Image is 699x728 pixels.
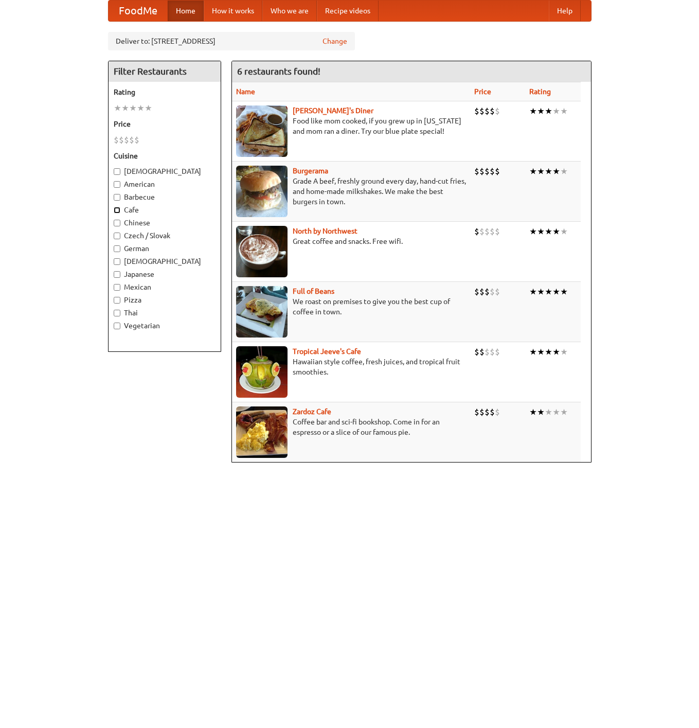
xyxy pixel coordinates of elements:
[537,226,545,237] li: ★
[474,406,479,418] li: $
[529,286,537,297] li: ★
[495,406,500,418] li: $
[236,166,288,217] img: burgerama.jpg
[545,226,552,237] li: ★
[236,406,288,458] img: zardoz.jpg
[479,105,485,117] li: $
[495,286,500,297] li: $
[114,87,216,97] h5: Rating
[545,406,552,418] li: ★
[114,166,216,176] label: [DEMOGRAPHIC_DATA]
[537,286,545,297] li: ★
[204,1,262,21] a: How it works
[560,406,568,418] li: ★
[479,166,485,177] li: $
[114,323,120,329] input: Vegetarian
[109,1,168,21] a: FoodMe
[129,102,137,114] li: ★
[134,134,139,146] li: $
[552,105,560,117] li: ★
[529,406,537,418] li: ★
[495,226,500,237] li: $
[114,151,216,161] h5: Cuisine
[293,106,373,115] a: [PERSON_NAME]'s Diner
[114,269,216,279] label: Japanese
[109,61,221,82] h4: Filter Restaurants
[552,346,560,358] li: ★
[490,406,495,418] li: $
[474,87,491,96] a: Price
[121,102,129,114] li: ★
[114,207,120,214] input: Cafe
[262,1,317,21] a: Who we are
[114,220,120,226] input: Chinese
[236,116,466,136] p: Food like mom cooked, if you grew up in [US_STATE] and mom ran a diner. Try our blue plate special!
[490,166,495,177] li: $
[529,166,537,177] li: ★
[560,346,568,358] li: ★
[479,406,485,418] li: $
[549,1,581,21] a: Help
[529,87,551,96] a: Rating
[293,407,331,416] a: Zardoz Cafe
[529,105,537,117] li: ★
[168,1,204,21] a: Home
[114,284,120,291] input: Mexican
[474,105,479,117] li: $
[495,166,500,177] li: $
[485,346,490,358] li: $
[114,321,216,331] label: Vegetarian
[474,226,479,237] li: $
[529,226,537,237] li: ★
[114,134,119,146] li: $
[114,194,120,201] input: Barbecue
[114,102,121,114] li: ★
[108,32,355,50] div: Deliver to: [STREET_ADDRESS]
[529,346,537,358] li: ★
[490,226,495,237] li: $
[293,167,328,175] a: Burgerama
[293,347,361,356] b: Tropical Jeeve's Cafe
[552,226,560,237] li: ★
[552,166,560,177] li: ★
[114,179,216,189] label: American
[485,105,490,117] li: $
[545,166,552,177] li: ★
[236,296,466,317] p: We roast on premises to give you the best cup of coffee in town.
[485,406,490,418] li: $
[114,256,216,267] label: [DEMOGRAPHIC_DATA]
[114,218,216,228] label: Chinese
[293,287,334,295] a: Full of Beans
[560,286,568,297] li: ★
[322,36,347,46] a: Change
[236,286,288,338] img: beans.jpg
[490,105,495,117] li: $
[114,230,216,241] label: Czech / Slovak
[124,134,129,146] li: $
[560,166,568,177] li: ★
[114,243,216,254] label: German
[114,258,120,265] input: [DEMOGRAPHIC_DATA]
[237,66,320,76] ng-pluralize: 6 restaurants found!
[474,166,479,177] li: $
[293,227,357,235] a: North by Northwest
[114,181,120,188] input: American
[114,245,120,252] input: German
[129,134,134,146] li: $
[560,105,568,117] li: ★
[114,282,216,292] label: Mexican
[236,236,466,246] p: Great coffee and snacks. Free wifi.
[236,176,466,207] p: Grade A beef, freshly ground every day, hand-cut fries, and home-made milkshakes. We make the bes...
[236,105,288,157] img: sallys.jpg
[545,105,552,117] li: ★
[490,346,495,358] li: $
[485,286,490,297] li: $
[485,226,490,237] li: $
[236,346,288,398] img: jeeves.jpg
[114,271,120,278] input: Japanese
[537,166,545,177] li: ★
